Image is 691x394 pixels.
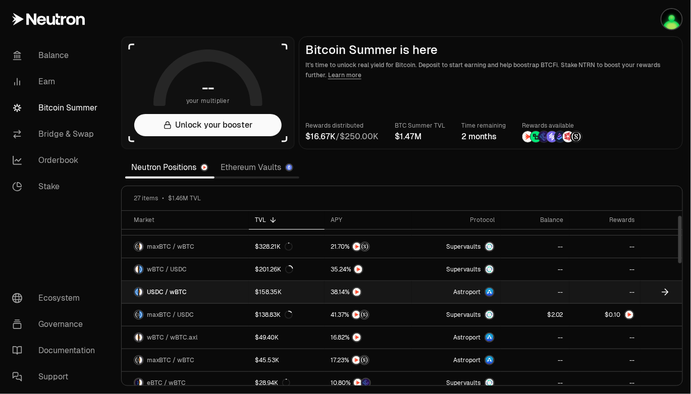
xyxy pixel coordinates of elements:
span: maxBTC / USDC [147,311,194,319]
div: $328.21K [255,243,293,251]
a: -- [569,236,641,258]
img: USDC Logo [139,265,143,273]
p: Time remaining [461,121,506,131]
div: / [305,131,379,143]
a: Orderbook [4,147,109,174]
img: Solv Points [547,131,558,142]
div: $45.53K [255,356,279,364]
a: -- [501,258,569,280]
a: Astroport [412,349,501,371]
button: NTRNStructured Points [331,355,405,365]
span: Supervaults [446,379,481,387]
a: maxBTC LogowBTC LogomaxBTC / wBTC [122,349,249,371]
img: EtherFi Points [362,379,370,387]
img: Structured Points [360,311,368,319]
span: wBTC / wBTC.axl [147,333,197,342]
a: SupervaultsSupervaults [412,258,501,280]
a: Stake [4,174,109,200]
div: $28.94K [255,379,290,387]
a: $49.40K [249,326,325,349]
a: SupervaultsSupervaults [412,372,501,394]
a: Astroport [412,326,501,349]
a: -- [569,258,641,280]
span: wBTC / USDC [147,265,187,273]
button: NTRN [331,332,405,343]
img: Supervaults [486,379,494,387]
a: Ethereum Vaults [215,157,299,178]
img: wBTC Logo [139,243,143,251]
a: Ecosystem [4,285,109,311]
span: Supervaults [446,243,481,251]
h2: Bitcoin Summer is here [305,43,676,57]
a: Bitcoin Summer [4,95,109,121]
a: NTRNStructured Points [325,304,411,326]
img: EtherFi Points [539,131,550,142]
a: Bridge & Swap [4,121,109,147]
img: Supervaults [486,243,494,251]
span: maxBTC / wBTC [147,356,194,364]
img: USDC Logo [135,288,138,296]
span: Astroport [453,333,481,342]
img: wBTC Logo [135,265,138,273]
span: maxBTC / wBTC [147,243,194,251]
a: NTRNStructured Points [325,236,411,258]
a: NTRN [325,281,411,303]
img: maxBTC Logo [135,356,138,364]
button: NTRNEtherFi Points [331,378,405,388]
img: Mars Fragments [563,131,574,142]
a: $138.83K [249,304,325,326]
a: -- [569,372,641,394]
div: APY [331,216,405,224]
a: NTRNStructured Points [325,349,411,371]
div: Balance [507,216,563,224]
p: Rewards distributed [305,121,379,131]
img: USDC Logo [139,311,143,319]
img: NTRN Logo [625,311,633,319]
a: Astroport [412,281,501,303]
a: NTRN [325,258,411,280]
img: Neutron Logo [201,164,207,171]
img: maxBTC Logo [135,311,138,319]
a: -- [569,349,641,371]
a: eBTC LogowBTC LogoeBTC / wBTC [122,372,249,394]
a: $158.35K [249,281,325,303]
a: NTRNEtherFi Points [325,372,411,394]
img: wBTC.axl Logo [139,333,143,342]
img: NTRN [522,131,534,142]
a: -- [501,281,569,303]
a: SupervaultsSupervaults [412,236,501,258]
span: USDC / wBTC [147,288,187,296]
div: 2 months [461,131,506,143]
a: SupervaultsSupervaults [412,304,501,326]
img: NTRN [352,311,360,319]
a: $28.94K [249,372,325,394]
div: $201.26K [255,265,293,273]
a: maxBTC LogowBTC LogomaxBTC / wBTC [122,236,249,258]
span: 27 items [134,194,158,202]
a: Earn [4,69,109,95]
span: Supervaults [446,265,481,273]
span: your multiplier [186,96,230,106]
img: wBTC Logo [139,379,143,387]
a: wBTC LogoUSDC LogowBTC / USDC [122,258,249,280]
img: NTRN [354,265,362,273]
button: NTRNStructured Points [331,310,405,320]
img: wBTC Logo [135,333,138,342]
a: $45.53K [249,349,325,371]
a: -- [501,372,569,394]
a: -- [569,326,641,349]
a: NTRN Logo [569,304,641,326]
img: lost seed phrase [662,9,682,29]
a: maxBTC LogoUSDC LogomaxBTC / USDC [122,304,249,326]
p: It's time to unlock real yield for Bitcoin. Deposit to start earning and help boostrap BTCFi. Sta... [305,60,676,80]
img: wBTC Logo [139,356,143,364]
img: Structured Points [361,243,369,251]
div: $158.35K [255,288,282,296]
p: BTC Summer TVL [395,121,445,131]
a: USDC LogowBTC LogoUSDC / wBTC [122,281,249,303]
span: eBTC / wBTC [147,379,186,387]
img: NTRN [352,356,360,364]
span: $1.46M TVL [168,194,201,202]
img: maxBTC Logo [135,243,138,251]
a: -- [501,236,569,258]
